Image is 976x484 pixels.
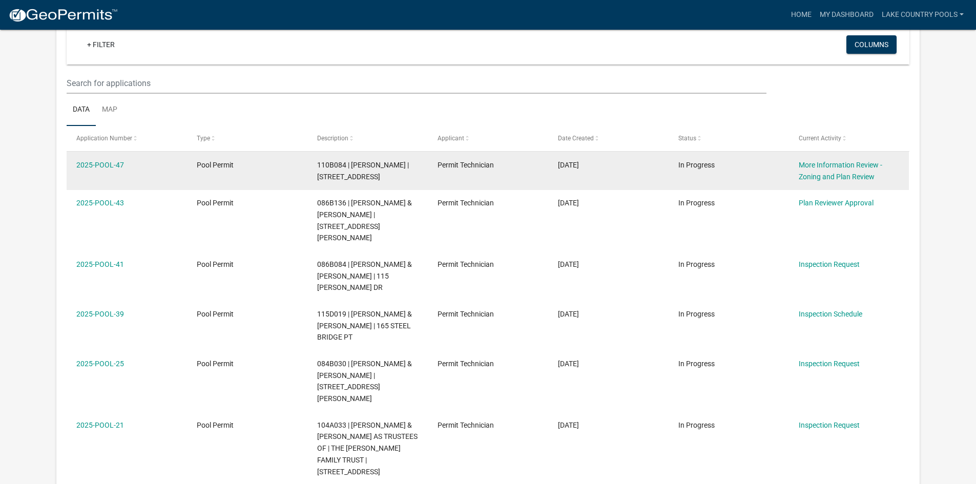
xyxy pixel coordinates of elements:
a: Home [787,5,816,25]
span: Type [197,135,210,142]
span: 115D019 | LEVENGOOD GARY A & LISA K | 165 STEEL BRIDGE PT [317,310,412,342]
span: Pool Permit [197,161,234,169]
span: Applicant [438,135,464,142]
a: Inspection Request [799,360,860,368]
span: Pool Permit [197,421,234,429]
span: Application Number [76,135,132,142]
span: Permit Technician [438,310,494,318]
a: Map [96,94,123,127]
a: Inspection Request [799,421,860,429]
datatable-header-cell: Current Activity [788,126,909,151]
span: Pool Permit [197,199,234,207]
datatable-header-cell: Type [187,126,307,151]
a: More Information Review - Zoning and Plan Review [799,161,882,181]
span: In Progress [678,310,715,318]
span: 104A033 | MARBUT WILLIAM B & TONYA AS TRUSTEES OF | THE MARBUT FAMILY TRUST | 129 LAKE FOREST DR [317,421,418,476]
a: 2025-POOL-43 [76,199,124,207]
datatable-header-cell: Application Number [67,126,187,151]
a: + Filter [79,35,123,54]
button: Columns [846,35,897,54]
span: 110B084 | ROSENWASSER STEVEN J | 139 WOODHAVEN DR [317,161,409,181]
span: Permit Technician [438,199,494,207]
span: Permit Technician [438,260,494,268]
span: In Progress [678,161,715,169]
span: Status [678,135,696,142]
span: 03/28/2025 [558,360,579,368]
span: Pool Permit [197,260,234,268]
span: 03/20/2025 [558,421,579,429]
span: In Progress [678,360,715,368]
span: Permit Technician [438,360,494,368]
span: Pool Permit [197,310,234,318]
span: Current Activity [799,135,841,142]
span: 09/08/2025 [558,199,579,207]
a: Plan Reviewer Approval [799,199,874,207]
span: Permit Technician [438,421,494,429]
datatable-header-cell: Applicant [428,126,548,151]
span: In Progress [678,199,715,207]
span: 09/19/2025 [558,161,579,169]
span: In Progress [678,421,715,429]
a: Lake Country Pools [878,5,968,25]
input: Search for applications [67,73,766,94]
datatable-header-cell: Status [668,126,788,151]
a: 2025-POOL-25 [76,360,124,368]
a: 2025-POOL-21 [76,421,124,429]
span: 084B030 | HAIRETIS ANDREW & KELLEY | 98 BAGLEY RD [317,360,412,403]
a: 2025-POOL-41 [76,260,124,268]
datatable-header-cell: Description [307,126,428,151]
span: Pool Permit [197,360,234,368]
a: My Dashboard [816,5,878,25]
span: 09/02/2025 [558,260,579,268]
a: 2025-POOL-39 [76,310,124,318]
span: 086B084 | STRICKLAND WILLIAM A & CATHERINE P | 115 EMMA DR [317,260,412,292]
a: Inspection Schedule [799,310,862,318]
span: In Progress [678,260,715,268]
a: 2025-POOL-47 [76,161,124,169]
span: 086B136 | SCHOEN RANDY & ELIZABETH | 129 SINCLAIR DR [317,199,412,242]
datatable-header-cell: Date Created [548,126,669,151]
a: Inspection Request [799,260,860,268]
a: Data [67,94,96,127]
span: Date Created [558,135,594,142]
span: Permit Technician [438,161,494,169]
span: 08/11/2025 [558,310,579,318]
span: Description [317,135,348,142]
